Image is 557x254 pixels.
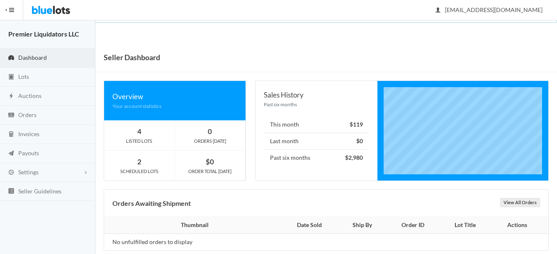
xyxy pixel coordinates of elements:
strong: 2 [137,157,141,166]
strong: $0 [356,137,363,144]
span: [EMAIL_ADDRESS][DOMAIN_NAME] [436,6,542,13]
div: LISTED LOTS [104,137,174,145]
span: Invoices [18,130,39,137]
h1: Seller Dashboard [104,51,160,64]
span: Lots [18,73,29,80]
span: Payouts [18,149,39,156]
th: Lot Title [440,217,491,234]
b: Orders Awaiting Shipment [112,199,191,207]
ion-icon: list box [7,188,15,195]
span: Dashboard [18,54,47,61]
li: Last month [264,133,369,150]
span: Settings [18,169,39,176]
ion-icon: clipboard [7,73,15,81]
td: No unfulfilled orders to display [104,234,281,250]
th: Thumbnail [104,217,281,234]
th: Ship By [338,217,386,234]
th: Actions [491,217,548,234]
strong: $0 [206,157,214,166]
th: Date Sold [281,217,338,234]
strong: Premier Liquidators LLC [8,30,79,38]
ion-icon: cash [7,112,15,120]
div: SCHEDULED LOTS [104,168,174,175]
strong: $119 [350,121,363,128]
div: ORDERS [DATE] [175,137,245,145]
div: Your account statistics [112,102,237,110]
strong: 0 [208,127,212,136]
span: Orders [18,111,36,118]
ion-icon: flash [7,93,15,100]
ion-icon: calculator [7,131,15,139]
strong: 4 [137,127,141,136]
ion-icon: person [434,7,442,15]
th: Order ID [386,217,440,234]
div: Past six months [264,100,369,108]
div: Overview [112,91,237,102]
div: Sales History [264,89,369,100]
div: ORDER TOTAL [DATE] [175,168,245,175]
a: View All Orders [500,198,540,207]
ion-icon: paper plane [7,150,15,158]
ion-icon: cog [7,169,15,177]
ion-icon: speedometer [7,54,15,62]
li: This month [264,117,369,133]
li: Past six months [264,149,369,166]
span: Seller Guidelines [18,188,61,195]
span: Auctions [18,92,41,99]
strong: $2,980 [345,154,363,161]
